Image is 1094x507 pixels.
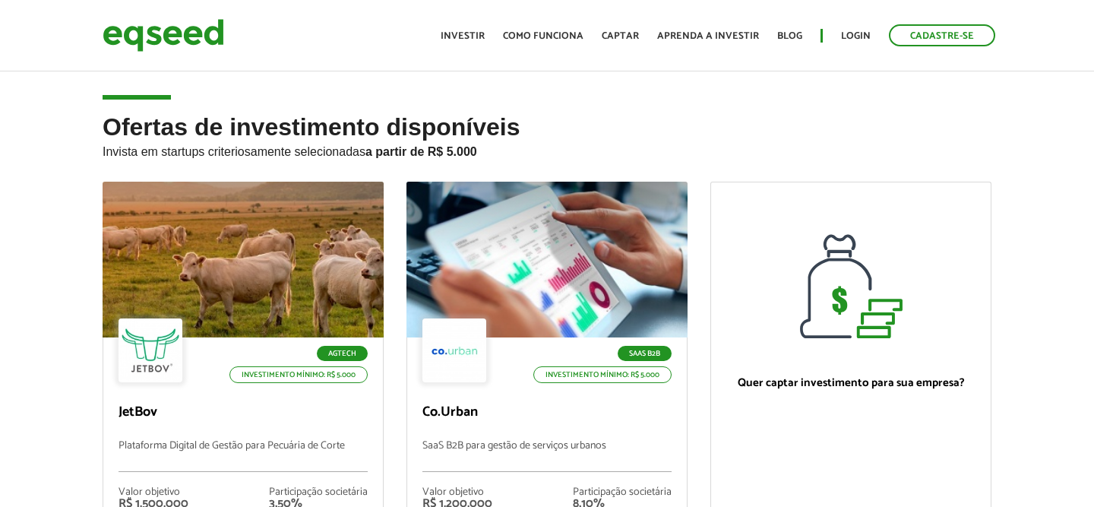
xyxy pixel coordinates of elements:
[103,15,224,55] img: EqSeed
[317,346,368,361] p: Agtech
[602,31,639,41] a: Captar
[533,366,672,383] p: Investimento mínimo: R$ 5.000
[119,487,188,498] div: Valor objetivo
[657,31,759,41] a: Aprenda a investir
[841,31,871,41] a: Login
[119,440,368,472] p: Plataforma Digital de Gestão para Pecuária de Corte
[573,487,672,498] div: Participação societária
[119,404,368,421] p: JetBov
[269,487,368,498] div: Participação societária
[777,31,802,41] a: Blog
[618,346,672,361] p: SaaS B2B
[422,487,492,498] div: Valor objetivo
[422,440,672,472] p: SaaS B2B para gestão de serviços urbanos
[889,24,995,46] a: Cadastre-se
[422,404,672,421] p: Co.Urban
[103,114,991,182] h2: Ofertas de investimento disponíveis
[103,141,991,159] p: Invista em startups criteriosamente selecionadas
[441,31,485,41] a: Investir
[229,366,368,383] p: Investimento mínimo: R$ 5.000
[503,31,583,41] a: Como funciona
[726,376,975,390] p: Quer captar investimento para sua empresa?
[365,145,477,158] strong: a partir de R$ 5.000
